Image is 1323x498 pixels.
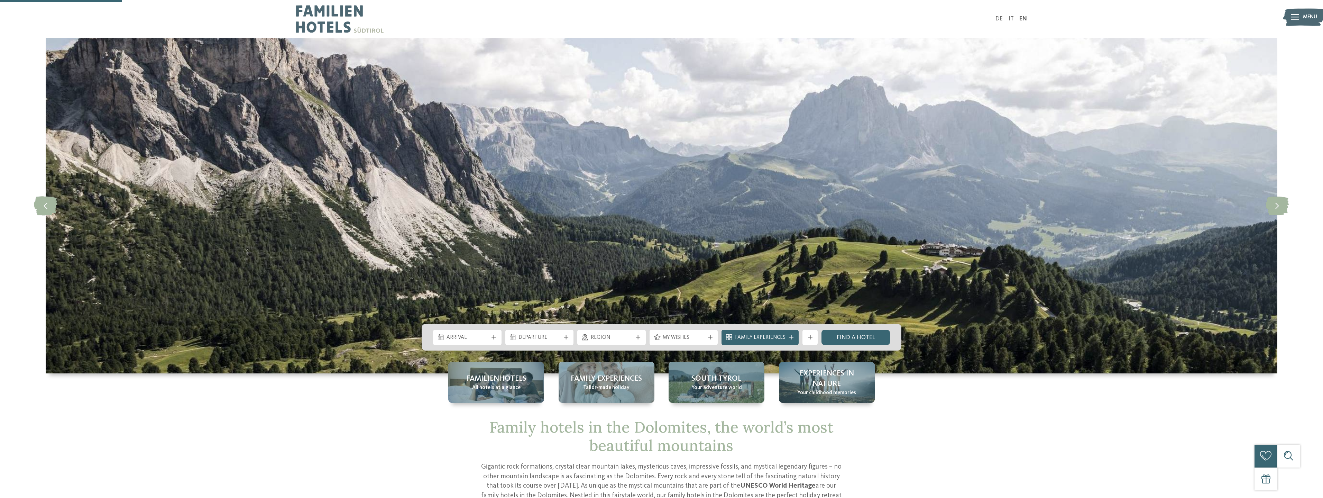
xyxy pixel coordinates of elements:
span: Your childhood memories [797,389,856,397]
span: South Tyrol [691,373,742,384]
span: All hotels at a glance [472,384,521,392]
span: My wishes [663,334,705,342]
span: Familienhotels [466,373,526,384]
span: Menu [1303,13,1317,21]
strong: UNESCO World Heritage [740,482,816,489]
a: DE [995,16,1003,22]
a: Family hotels in the Dolomites: Holidays in the realm of the Pale Mountains South Tyrol Your adve... [669,362,764,403]
span: Arrival [447,334,488,342]
span: Region [591,334,633,342]
a: Family hotels in the Dolomites: Holidays in the realm of the Pale Mountains Familienhotels All ho... [448,362,544,403]
span: Your adventure world [691,384,742,392]
span: Family hotels in the Dolomites, the world’s most beautiful mountains [489,417,833,455]
a: Family hotels in the Dolomites: Holidays in the realm of the Pale Mountains Family Experiences Ta... [559,362,654,403]
span: Tailor-made holiday [583,384,630,392]
span: Family Experiences [735,334,785,342]
img: Family hotels in the Dolomites: Holidays in the realm of the Pale Mountains [46,38,1277,373]
span: Family Experiences [571,373,642,384]
a: EN [1019,16,1027,22]
a: IT [1009,16,1014,22]
span: Experiences in nature [787,368,867,390]
a: Family hotels in the Dolomites: Holidays in the realm of the Pale Mountains Experiences in nature... [779,362,875,403]
span: Departure [518,334,560,342]
a: Find a hotel [821,330,890,345]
